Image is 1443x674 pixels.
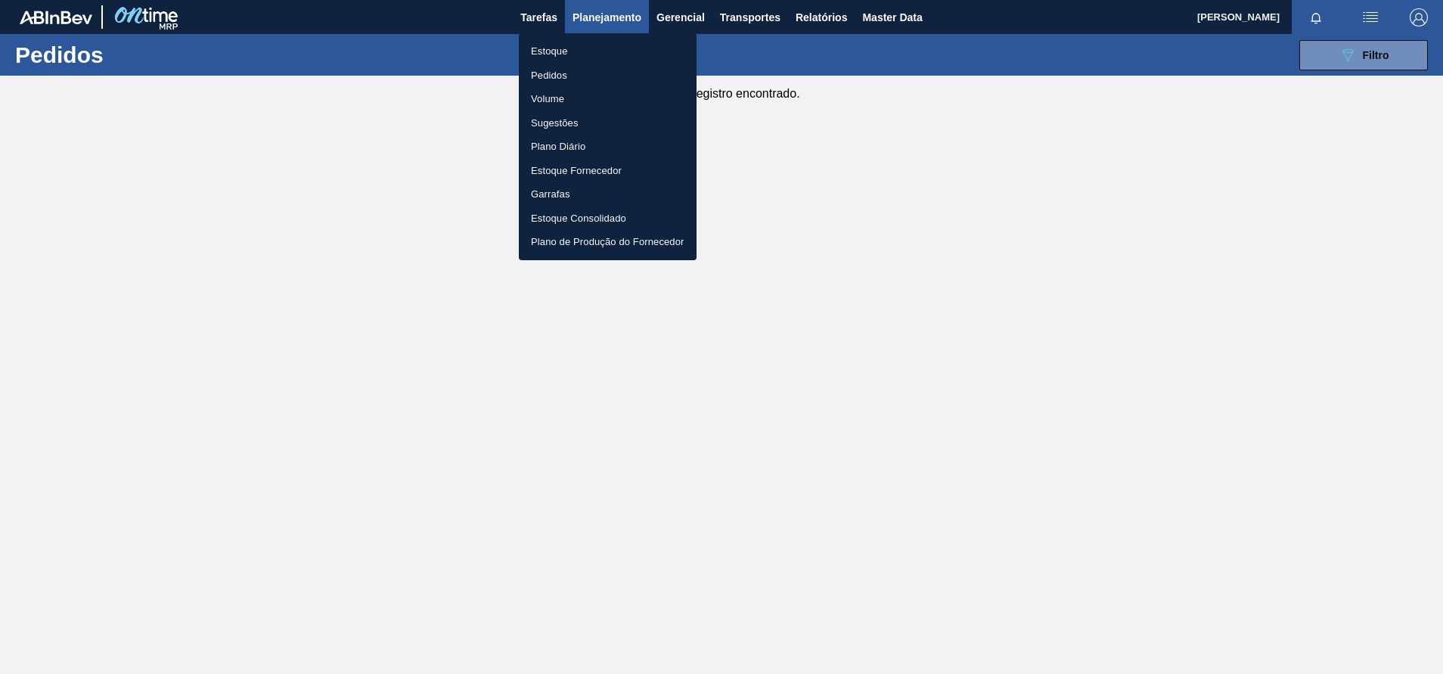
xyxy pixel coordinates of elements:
[519,39,697,64] a: Estoque
[519,64,697,88] a: Pedidos
[519,230,697,254] a: Plano de Produção do Fornecedor
[519,135,697,159] a: Plano Diário
[519,182,697,207] a: Garrafas
[519,111,697,135] a: Sugestões
[519,207,697,231] a: Estoque Consolidado
[519,159,697,183] a: Estoque Fornecedor
[519,87,697,111] a: Volume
